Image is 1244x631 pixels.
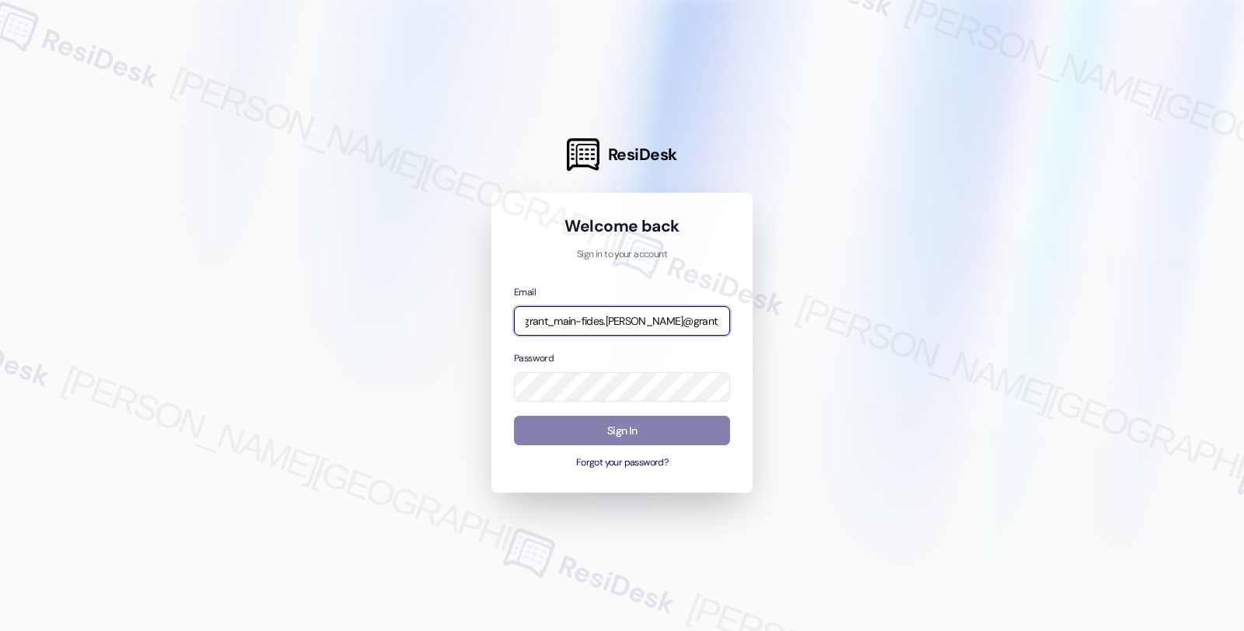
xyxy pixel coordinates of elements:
[514,306,730,336] input: name@example.com
[514,416,730,446] button: Sign In
[514,286,536,298] label: Email
[514,456,730,470] button: Forgot your password?
[514,248,730,262] p: Sign in to your account
[514,352,554,364] label: Password
[514,215,730,237] h1: Welcome back
[567,138,599,171] img: ResiDesk Logo
[608,144,677,166] span: ResiDesk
